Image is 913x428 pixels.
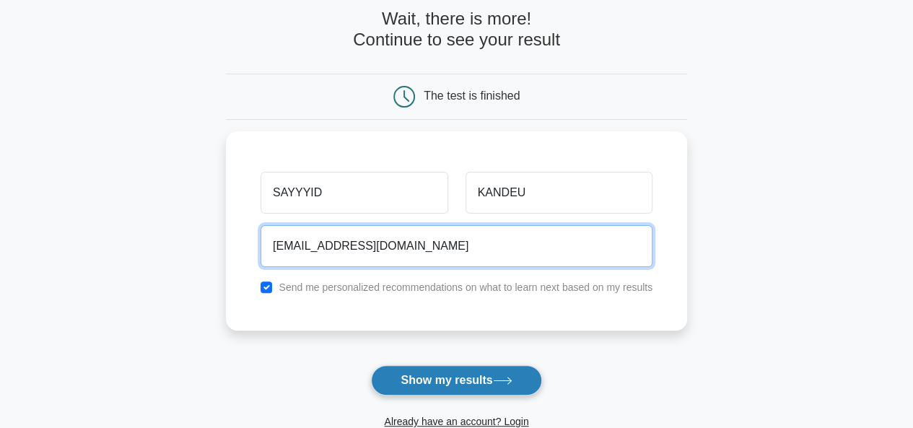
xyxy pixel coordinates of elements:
[371,365,541,396] button: Show my results
[384,416,528,427] a: Already have an account? Login
[261,225,652,267] input: Email
[466,172,652,214] input: Last name
[226,9,687,51] h4: Wait, there is more! Continue to see your result
[279,281,652,293] label: Send me personalized recommendations on what to learn next based on my results
[261,172,447,214] input: First name
[424,89,520,102] div: The test is finished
